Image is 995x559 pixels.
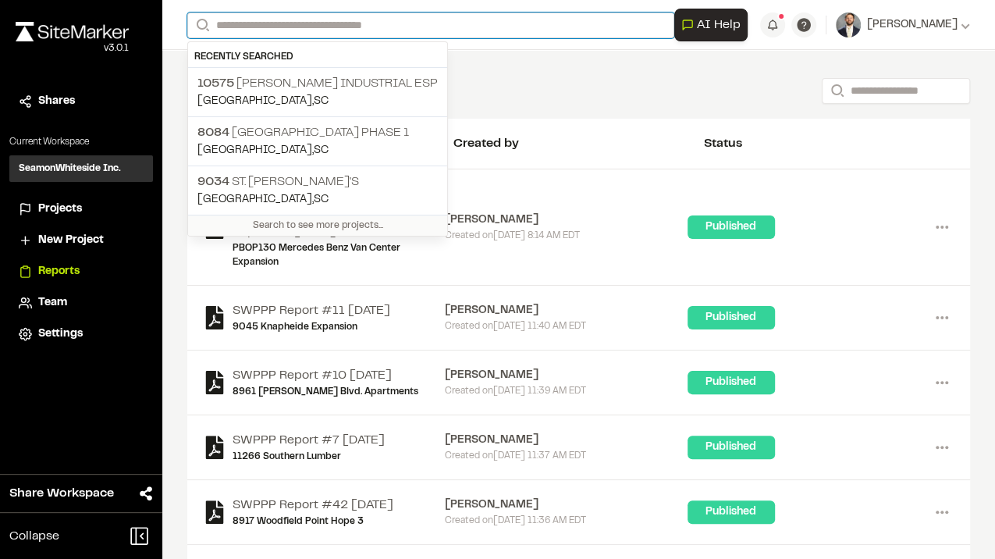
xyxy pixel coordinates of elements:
div: Status [704,134,954,153]
div: Created on [DATE] 11:37 AM EDT [445,449,687,463]
div: Search to see more projects... [188,215,447,236]
span: New Project [38,232,104,249]
a: 11266 Southern Lumber [233,450,385,464]
span: Share Workspace [9,484,114,503]
span: Projects [38,201,82,218]
a: SWPPP Report #11 [DATE] [233,301,390,320]
div: Created on [DATE] 11:40 AM EDT [445,319,687,333]
a: Settings [19,326,144,343]
a: SWPPP Report #10 [DATE] [233,366,418,385]
span: Team [38,294,67,312]
h3: SeamonWhiteside Inc. [19,162,121,176]
div: Recently Searched [188,47,447,68]
a: SWPPP Report #42 [DATE] [233,496,393,514]
div: Published [688,215,775,239]
div: Oh geez...please don't... [16,41,129,55]
a: New Project [19,232,144,249]
p: [GEOGRAPHIC_DATA] , SC [197,142,438,159]
p: St. [PERSON_NAME]'s [197,173,438,191]
a: 8917 Woodfield Point Hope 3 [233,514,393,529]
div: [PERSON_NAME] [445,367,687,384]
a: Team [19,294,144,312]
button: [PERSON_NAME] [836,12,970,37]
div: Created on [DATE] 8:14 AM EDT [445,229,687,243]
a: 9034 St. [PERSON_NAME]'s[GEOGRAPHIC_DATA],SC [188,166,447,215]
a: PBOP130 Mercedes Benz Van Center Expansion [233,241,445,269]
p: [GEOGRAPHIC_DATA] Phase 1 [197,123,438,142]
button: Open AI Assistant [674,9,748,41]
p: [GEOGRAPHIC_DATA] , SC [197,191,438,208]
span: Reports [38,263,80,280]
a: Shares [19,93,144,110]
div: Published [688,306,775,329]
span: 10575 [197,78,234,89]
div: Created on [DATE] 11:39 AM EDT [445,384,687,398]
a: 8084 [GEOGRAPHIC_DATA] Phase 1[GEOGRAPHIC_DATA],SC [188,116,447,166]
span: Settings [38,326,83,343]
div: Created on [DATE] 11:36 AM EDT [445,514,687,528]
span: Shares [38,93,75,110]
div: [PERSON_NAME] [445,432,687,449]
div: Open AI Assistant [674,9,754,41]
div: Published [688,500,775,524]
a: 9045 Knapheide Expansion [233,320,390,334]
img: User [836,12,861,37]
p: Current Workspace [9,135,153,149]
img: rebrand.png [16,22,129,41]
button: Search [822,78,850,104]
div: Published [688,371,775,394]
div: Created by [453,134,704,153]
span: 9034 [197,176,229,187]
span: [PERSON_NAME] [867,16,958,34]
a: 8961 [PERSON_NAME] Blvd. Apartments [233,385,418,399]
span: AI Help [697,16,741,34]
a: Reports [19,263,144,280]
a: 10575 [PERSON_NAME] Industrial ESP[GEOGRAPHIC_DATA],SC [188,68,447,116]
p: [GEOGRAPHIC_DATA] , SC [197,93,438,110]
a: SWPPP Report #7 [DATE] [233,431,385,450]
div: [PERSON_NAME] [445,497,687,514]
a: Projects [19,201,144,218]
span: Collapse [9,527,59,546]
div: [PERSON_NAME] [445,302,687,319]
p: [PERSON_NAME] Industrial ESP [197,74,438,93]
div: Published [688,436,775,459]
span: 8084 [197,127,229,138]
button: Search [187,12,215,38]
div: [PERSON_NAME] [445,212,687,229]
